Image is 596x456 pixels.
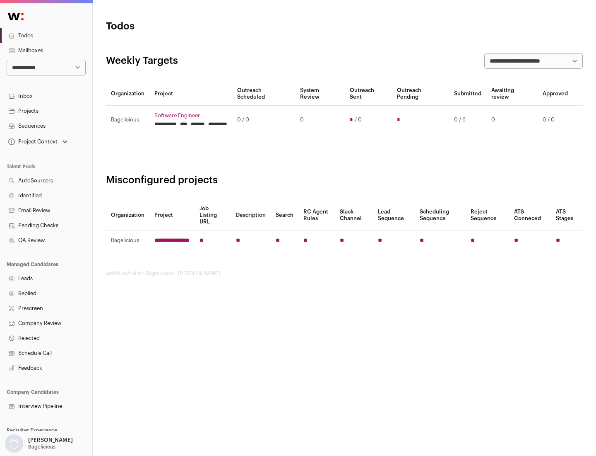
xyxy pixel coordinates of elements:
[3,434,74,453] button: Open dropdown
[232,106,295,134] td: 0 / 0
[298,200,334,230] th: RC Agent Rules
[28,437,73,444] p: [PERSON_NAME]
[106,20,265,33] h1: Todos
[355,116,362,123] span: / 0
[106,200,149,230] th: Organization
[392,82,449,106] th: Outreach Pending
[28,444,55,450] p: Bagelicious
[295,82,344,106] th: System Review
[106,270,583,277] footer: wellfound:ai for Bagelicious - [PERSON_NAME]
[538,106,573,134] td: 0 / 0
[149,200,195,230] th: Project
[106,54,178,68] h2: Weekly Targets
[195,200,231,230] th: Job Listing URL
[551,200,583,230] th: ATS Stages
[106,174,583,187] h2: Misconfigured projects
[295,106,344,134] td: 0
[373,200,415,230] th: Lead Sequence
[3,8,28,25] img: Wellfound
[335,200,373,230] th: Slack Channel
[449,82,486,106] th: Submitted
[271,200,298,230] th: Search
[538,82,573,106] th: Approved
[466,200,509,230] th: Reject Sequence
[345,82,392,106] th: Outreach Sent
[231,200,271,230] th: Description
[7,138,58,145] div: Project Context
[415,200,466,230] th: Scheduling Sequence
[232,82,295,106] th: Outreach Scheduled
[106,82,149,106] th: Organization
[449,106,486,134] td: 0 / 6
[486,106,538,134] td: 0
[154,112,227,119] a: Software Engineer
[106,106,149,134] td: Bagelicious
[5,434,23,453] img: nopic.png
[149,82,232,106] th: Project
[486,82,538,106] th: Awaiting review
[7,136,69,148] button: Open dropdown
[509,200,550,230] th: ATS Conneced
[106,230,149,251] td: Bagelicious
